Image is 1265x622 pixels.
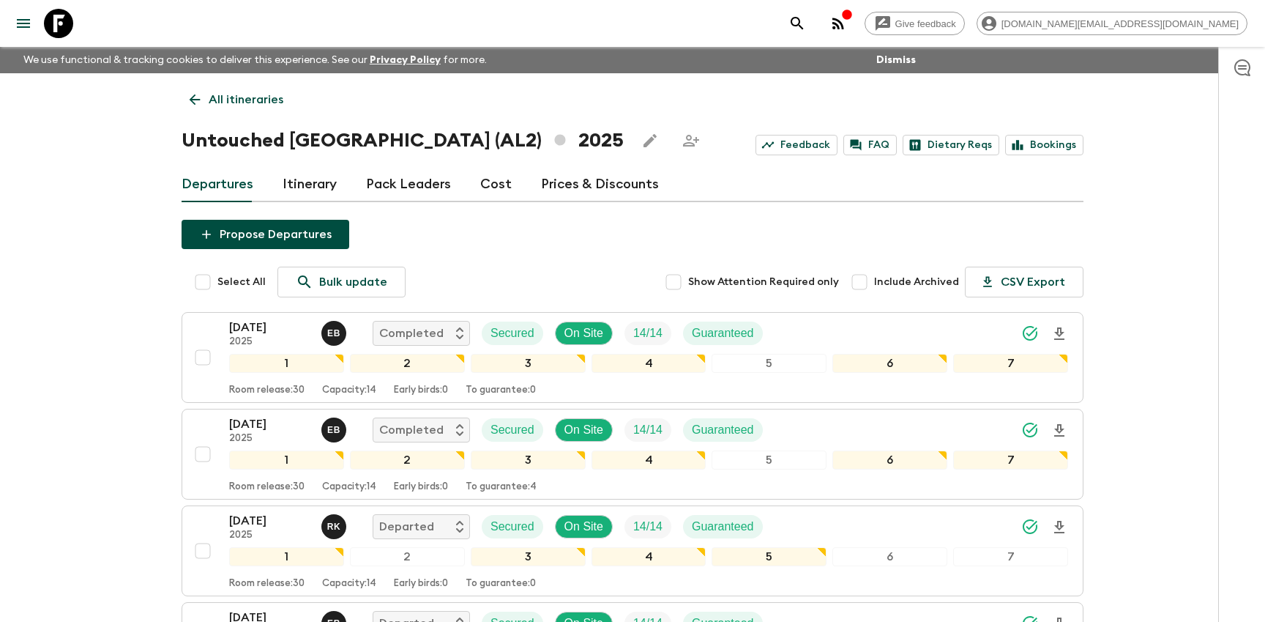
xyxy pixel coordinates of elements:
a: Prices & Discounts [541,167,659,202]
p: 2025 [229,433,310,445]
a: Feedback [755,135,837,155]
div: 2 [350,451,465,470]
p: Guaranteed [692,325,754,342]
div: 1 [229,547,344,566]
svg: Synced Successfully [1021,518,1039,536]
div: 6 [832,547,947,566]
svg: Download Onboarding [1051,325,1068,343]
p: Completed [379,325,444,342]
div: 2 [350,354,465,373]
p: Room release: 30 [229,385,305,396]
div: 3 [471,547,586,566]
a: Bookings [1005,135,1083,155]
a: Privacy Policy [370,55,441,65]
button: menu [9,9,38,38]
button: Propose Departures [182,220,349,249]
a: FAQ [843,135,897,155]
div: On Site [555,515,613,538]
p: 14 / 14 [633,518,663,536]
p: Early birds: 0 [394,578,448,590]
p: Early birds: 0 [394,481,448,493]
p: Capacity: 14 [322,578,376,590]
p: 14 / 14 [633,325,663,342]
p: All itineraries [209,91,283,108]
p: Capacity: 14 [322,385,376,396]
button: CSV Export [965,267,1083,297]
div: 5 [712,547,826,566]
p: Secured [490,421,534,439]
p: Departed [379,518,434,536]
div: Trip Fill [624,515,671,538]
a: Pack Leaders [366,167,451,202]
a: All itineraries [182,85,291,114]
div: 1 [229,451,344,470]
div: 6 [832,354,947,373]
div: Trip Fill [624,322,671,345]
div: 2 [350,547,465,566]
p: On Site [564,518,603,536]
div: 7 [953,451,1068,470]
p: We use functional & tracking cookies to deliver this experience. See our for more. [18,47,493,73]
h1: Untouched [GEOGRAPHIC_DATA] (AL2) 2025 [182,126,624,155]
span: Robert Kaca [321,519,349,530]
p: 2025 [229,530,310,541]
a: Bulk update [277,267,406,297]
span: Show Attention Required only [688,275,839,289]
p: To guarantee: 4 [466,481,537,493]
div: 7 [953,354,1068,373]
button: Dismiss [873,50,919,70]
p: Secured [490,518,534,536]
p: 2025 [229,336,310,348]
span: Erild Balla [321,422,349,434]
span: Select All [217,275,266,289]
div: Secured [482,418,543,442]
p: Room release: 30 [229,481,305,493]
div: 5 [712,354,826,373]
button: [DATE]2025Erild BallaCompletedSecuredOn SiteTrip FillGuaranteed1234567Room release:30Capacity:14E... [182,409,1083,500]
span: Give feedback [887,18,964,29]
p: To guarantee: 0 [466,578,536,590]
div: 3 [471,354,586,373]
button: Edit this itinerary [635,126,665,155]
p: Guaranteed [692,518,754,536]
span: Include Archived [874,275,959,289]
button: [DATE]2025Erild BallaCompletedSecuredOn SiteTrip FillGuaranteed1234567Room release:30Capacity:14E... [182,312,1083,403]
div: On Site [555,418,613,442]
svg: Synced Successfully [1021,325,1039,342]
p: Bulk update [319,273,387,291]
p: [DATE] [229,415,310,433]
a: Departures [182,167,253,202]
span: [DOMAIN_NAME][EMAIL_ADDRESS][DOMAIN_NAME] [993,18,1247,29]
p: Guaranteed [692,421,754,439]
p: [DATE] [229,512,310,530]
svg: Download Onboarding [1051,422,1068,440]
svg: Download Onboarding [1051,519,1068,536]
div: 4 [592,451,706,470]
svg: Synced Successfully [1021,421,1039,439]
button: search adventures [783,9,812,38]
a: Give feedback [865,12,965,35]
p: Room release: 30 [229,578,305,590]
p: Secured [490,325,534,342]
a: Dietary Reqs [903,135,999,155]
div: 5 [712,451,826,470]
div: 6 [832,451,947,470]
div: Secured [482,322,543,345]
div: On Site [555,322,613,345]
div: Secured [482,515,543,538]
p: To guarantee: 0 [466,385,536,396]
div: 3 [471,451,586,470]
span: Share this itinerary [676,126,706,155]
p: Completed [379,421,444,439]
div: [DOMAIN_NAME][EMAIL_ADDRESS][DOMAIN_NAME] [977,12,1247,35]
div: 1 [229,354,344,373]
div: 4 [592,547,706,566]
p: Early birds: 0 [394,385,448,396]
button: [DATE]2025Robert KacaDepartedSecuredOn SiteTrip FillGuaranteed1234567Room release:30Capacity:14Ea... [182,506,1083,596]
a: Cost [480,167,512,202]
div: Trip Fill [624,418,671,442]
a: Itinerary [283,167,337,202]
p: Capacity: 14 [322,481,376,493]
div: 4 [592,354,706,373]
p: On Site [564,325,603,342]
